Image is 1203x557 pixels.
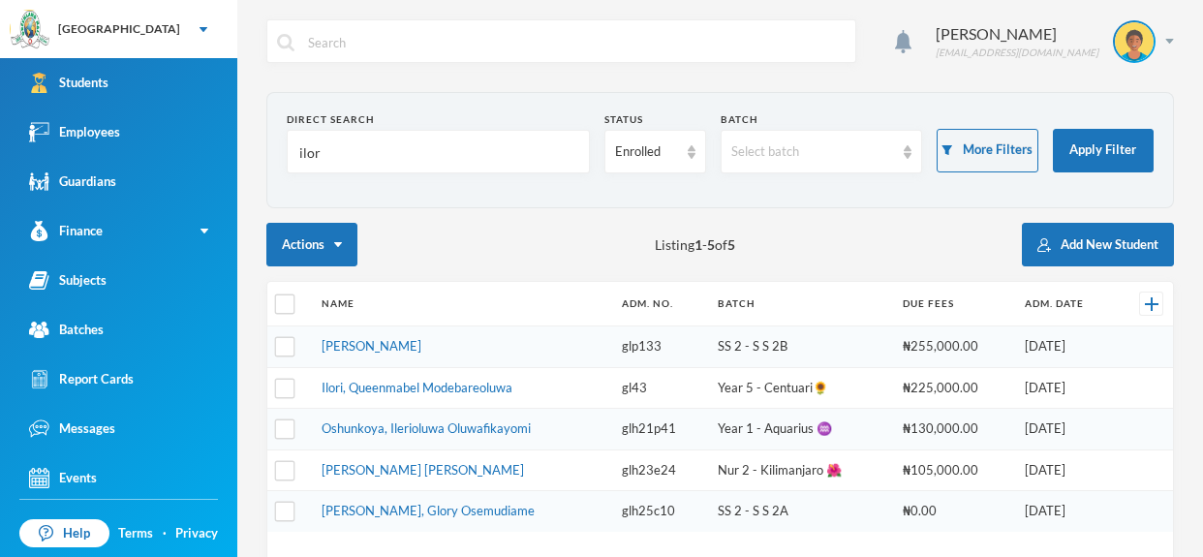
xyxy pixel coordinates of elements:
[1022,223,1174,266] button: Add New Student
[1015,409,1117,450] td: [DATE]
[893,409,1016,450] td: ₦130,000.00
[29,418,115,439] div: Messages
[731,142,895,162] div: Select batch
[29,468,97,488] div: Events
[612,326,707,368] td: glp133
[612,409,707,450] td: glh21p41
[893,326,1016,368] td: ₦255,000.00
[937,129,1037,172] button: More Filters
[893,449,1016,491] td: ₦105,000.00
[721,112,923,127] div: Batch
[29,122,120,142] div: Employees
[118,524,153,543] a: Terms
[1015,491,1117,532] td: [DATE]
[322,420,531,436] a: Oshunkoya, Ilerioluwa Oluwafikayomi
[604,112,705,127] div: Status
[936,22,1098,46] div: [PERSON_NAME]
[708,367,893,409] td: Year 5 - Centuari🌻
[708,491,893,532] td: SS 2 - S S 2A
[19,519,109,548] a: Help
[1115,22,1154,61] img: STUDENT
[1015,282,1117,326] th: Adm. Date
[322,380,512,395] a: Ilori, Queenmabel Modebareoluwa
[163,524,167,543] div: ·
[708,449,893,491] td: Nur 2 - Kilimanjaro 🌺
[11,11,49,49] img: logo
[708,326,893,368] td: SS 2 - S S 2B
[727,236,735,253] b: 5
[58,20,180,38] div: [GEOGRAPHIC_DATA]
[708,282,893,326] th: Batch
[266,223,357,266] button: Actions
[1015,449,1117,491] td: [DATE]
[29,221,103,241] div: Finance
[29,320,104,340] div: Batches
[297,131,579,174] input: Name, Admin No, Phone number, Email Address
[612,449,707,491] td: glh23e24
[29,369,134,389] div: Report Cards
[612,282,707,326] th: Adm. No.
[322,462,524,478] a: [PERSON_NAME] [PERSON_NAME]
[322,503,535,518] a: [PERSON_NAME], Glory Osemudiame
[893,282,1016,326] th: Due Fees
[708,409,893,450] td: Year 1 - Aquarius ♒️
[322,338,421,354] a: [PERSON_NAME]
[936,46,1098,60] div: [EMAIL_ADDRESS][DOMAIN_NAME]
[29,270,107,291] div: Subjects
[1015,367,1117,409] td: [DATE]
[612,491,707,532] td: glh25c10
[29,73,108,93] div: Students
[175,524,218,543] a: Privacy
[29,171,116,192] div: Guardians
[1145,297,1158,311] img: +
[1015,326,1117,368] td: [DATE]
[312,282,612,326] th: Name
[655,234,735,255] span: Listing - of
[707,236,715,253] b: 5
[694,236,702,253] b: 1
[287,112,590,127] div: Direct Search
[893,491,1016,532] td: ₦0.00
[612,367,707,409] td: gl43
[306,20,846,64] input: Search
[277,34,294,51] img: search
[615,142,677,162] div: Enrolled
[893,367,1016,409] td: ₦225,000.00
[1053,129,1154,172] button: Apply Filter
